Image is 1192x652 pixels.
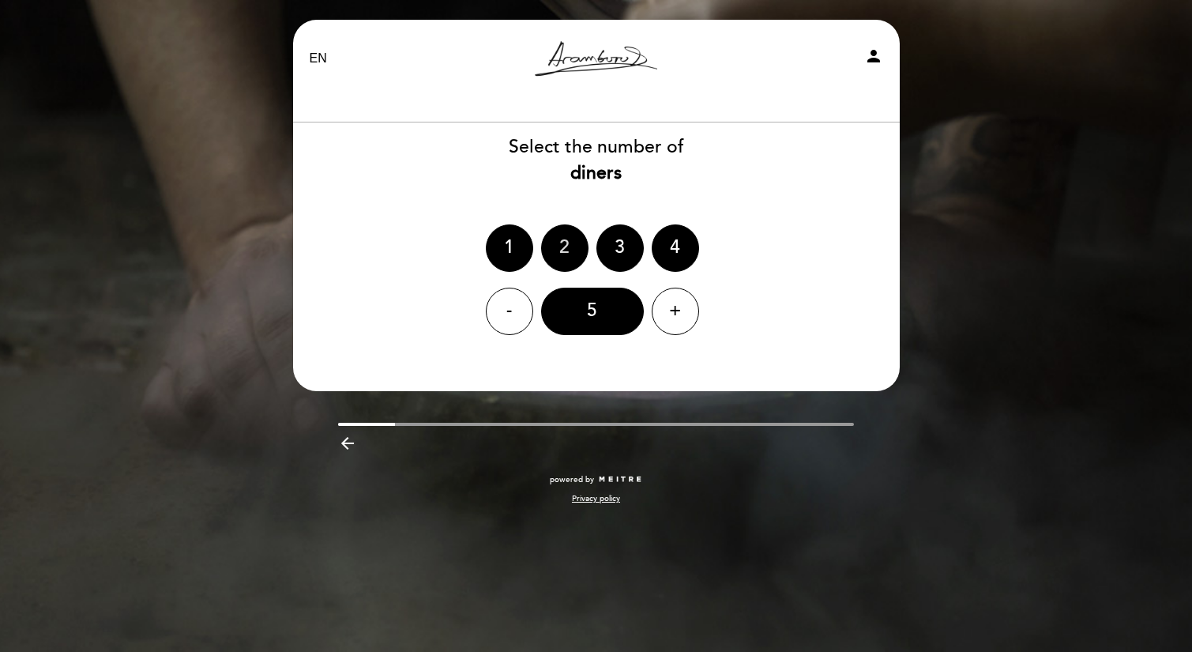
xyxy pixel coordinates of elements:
[864,47,883,71] button: person
[596,224,644,272] div: 3
[864,47,883,66] i: person
[498,37,695,81] a: Aramburu Resto
[572,493,620,504] a: Privacy policy
[570,162,622,184] b: diners
[541,288,644,335] div: 5
[486,224,533,272] div: 1
[550,474,594,485] span: powered by
[652,288,699,335] div: +
[486,288,533,335] div: -
[598,476,643,484] img: MEITRE
[550,474,643,485] a: powered by
[292,134,901,187] div: Select the number of
[541,224,588,272] div: 2
[338,434,357,453] i: arrow_backward
[652,224,699,272] div: 4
